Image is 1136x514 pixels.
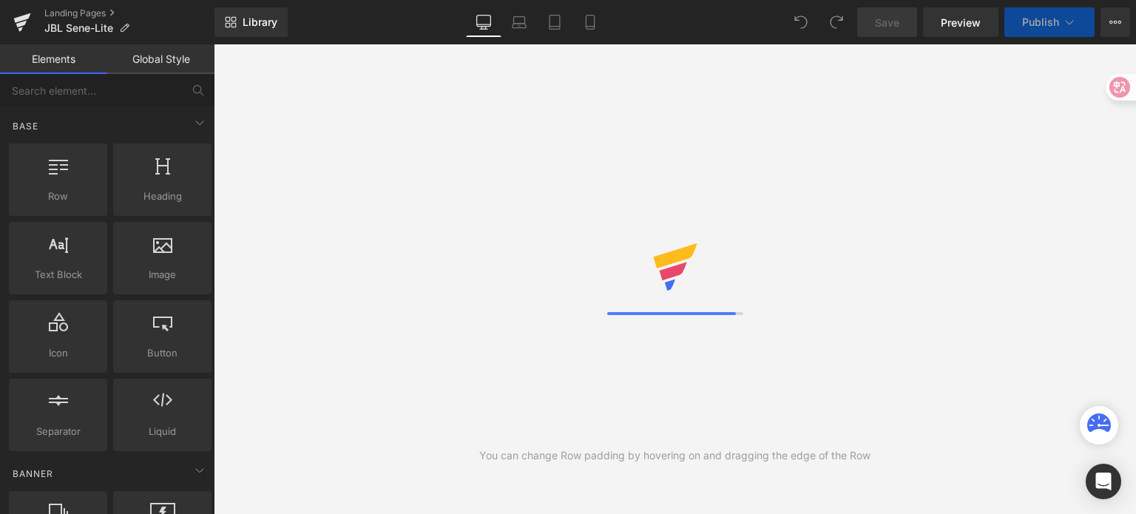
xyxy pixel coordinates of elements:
button: Redo [822,7,851,37]
span: Preview [941,15,981,30]
span: Row [13,189,103,204]
span: JBL Sene-Lite [44,22,113,34]
span: Save [875,15,899,30]
button: Publish [1004,7,1095,37]
a: Tablet [537,7,572,37]
span: Publish [1022,16,1059,28]
a: Global Style [107,44,214,74]
span: Base [11,119,40,133]
a: Laptop [501,7,537,37]
a: Preview [923,7,998,37]
a: Mobile [572,7,608,37]
span: Banner [11,467,55,481]
a: New Library [214,7,288,37]
span: Icon [13,345,103,361]
a: Desktop [466,7,501,37]
span: Text Block [13,267,103,283]
div: Open Intercom Messenger [1086,464,1121,499]
span: Library [243,16,277,29]
button: More [1100,7,1130,37]
span: Liquid [118,424,207,439]
span: Button [118,345,207,361]
span: Image [118,267,207,283]
span: Heading [118,189,207,204]
button: Undo [786,7,816,37]
div: You can change Row padding by hovering on and dragging the edge of the Row [479,447,870,464]
a: Landing Pages [44,7,214,19]
span: Separator [13,424,103,439]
